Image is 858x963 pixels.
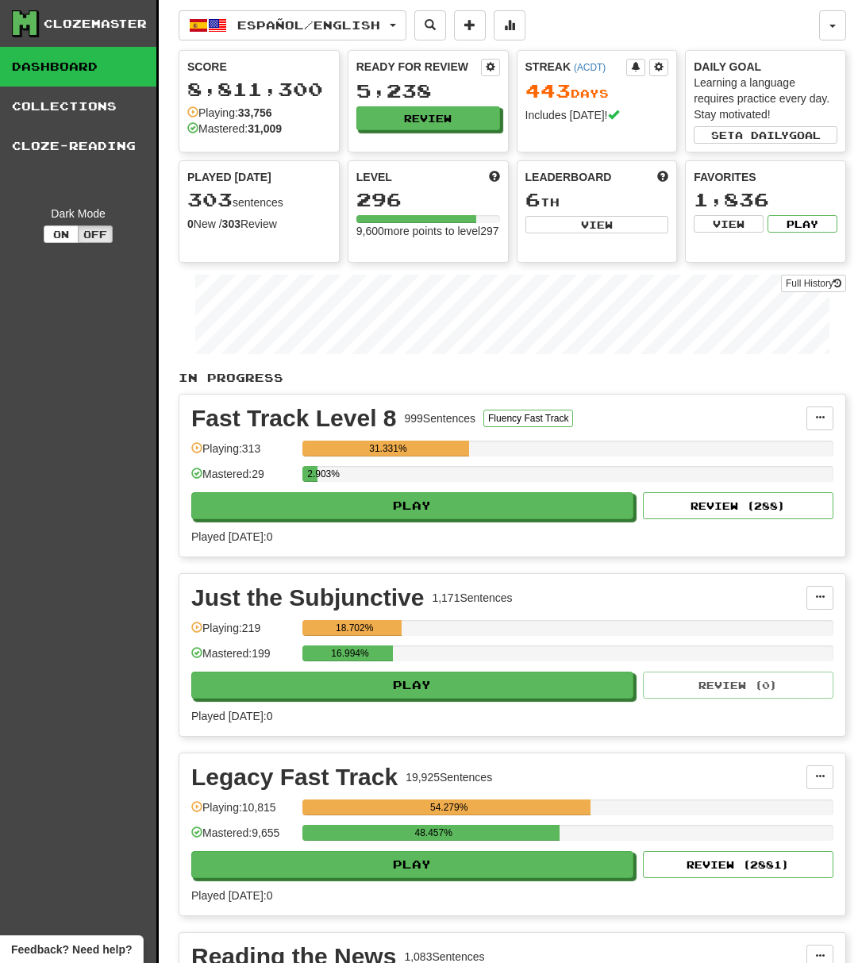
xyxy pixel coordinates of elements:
[657,169,668,185] span: This week in points, UTC
[574,62,606,73] a: (ACDT)
[191,765,398,789] div: Legacy Fast Track
[187,218,194,230] strong: 0
[191,441,294,467] div: Playing: 313
[191,466,294,492] div: Mastered: 29
[187,79,331,99] div: 8,811,300
[307,825,560,841] div: 48.457%
[191,530,272,543] span: Played [DATE]: 0
[525,169,612,185] span: Leaderboard
[694,190,837,210] div: 1,836
[494,10,525,40] button: More stats
[222,218,240,230] strong: 303
[414,10,446,40] button: Search sentences
[643,851,833,878] button: Review (2881)
[191,620,294,646] div: Playing: 219
[356,223,500,239] div: 9,600 more points to level 297
[78,225,113,243] button: Off
[307,441,468,456] div: 31.331%
[191,799,294,826] div: Playing: 10,815
[187,188,233,210] span: 303
[525,107,669,123] div: Includes [DATE]!
[781,275,846,292] a: Full History
[238,106,272,119] strong: 33,756
[191,825,294,851] div: Mastered: 9,655
[307,799,591,815] div: 54.279%
[187,190,331,210] div: sentences
[307,620,402,636] div: 18.702%
[356,59,481,75] div: Ready for Review
[191,710,272,722] span: Played [DATE]: 0
[356,106,500,130] button: Review
[694,169,837,185] div: Favorites
[525,190,669,210] div: th
[191,851,633,878] button: Play
[44,225,79,243] button: On
[12,206,144,221] div: Dark Mode
[454,10,486,40] button: Add sentence to collection
[694,59,837,75] div: Daily Goal
[187,59,331,75] div: Score
[11,942,132,957] span: Open feedback widget
[187,216,331,232] div: New / Review
[768,215,837,233] button: Play
[489,169,500,185] span: Score more points to level up
[307,466,317,482] div: 2.903%
[191,492,633,519] button: Play
[191,889,272,902] span: Played [DATE]: 0
[356,169,392,185] span: Level
[643,672,833,699] button: Review (0)
[191,406,397,430] div: Fast Track Level 8
[694,75,837,122] div: Learning a language requires practice every day. Stay motivated!
[483,410,573,427] button: Fluency Fast Track
[525,216,669,233] button: View
[525,59,627,75] div: Streak
[187,105,272,121] div: Playing:
[525,79,571,102] span: 443
[187,121,282,137] div: Mastered:
[356,81,500,101] div: 5,238
[191,672,633,699] button: Play
[432,590,512,606] div: 1,171 Sentences
[405,410,476,426] div: 999 Sentences
[191,645,294,672] div: Mastered: 199
[694,126,837,144] button: Seta dailygoal
[191,586,424,610] div: Just the Subjunctive
[356,190,500,210] div: 296
[248,122,282,135] strong: 31,009
[179,10,406,40] button: Español/English
[187,169,271,185] span: Played [DATE]
[406,769,492,785] div: 19,925 Sentences
[44,16,147,32] div: Clozemaster
[643,492,833,519] button: Review (288)
[307,645,392,661] div: 16.994%
[179,370,846,386] p: In Progress
[694,215,764,233] button: View
[525,188,541,210] span: 6
[525,81,669,102] div: Day s
[237,18,380,32] span: Español / English
[735,129,789,141] span: a daily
